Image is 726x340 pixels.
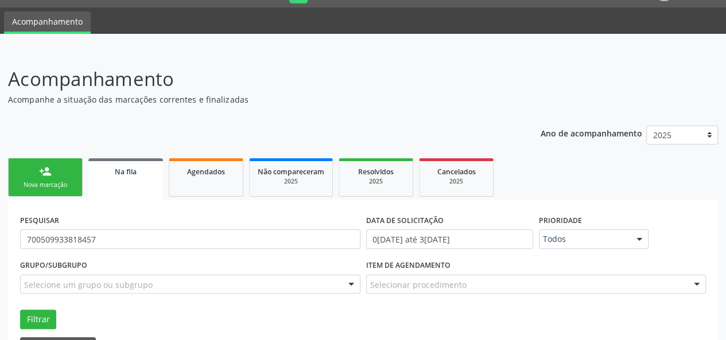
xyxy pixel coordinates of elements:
[347,177,405,186] div: 2025
[539,212,582,229] label: Prioridade
[428,177,485,186] div: 2025
[115,167,137,177] span: Na fila
[17,181,74,189] div: Nova marcação
[39,165,52,178] div: person_add
[358,167,394,177] span: Resolvidos
[366,257,451,275] label: Item de agendamento
[187,167,225,177] span: Agendados
[20,310,56,329] button: Filtrar
[543,233,625,245] span: Todos
[370,279,467,291] span: Selecionar procedimento
[437,167,476,177] span: Cancelados
[8,65,505,93] p: Acompanhamento
[4,11,91,34] a: Acompanhamento
[366,229,533,249] input: Selecione um intervalo
[8,93,505,105] p: Acompanhe a situação das marcações correntes e finalizadas
[24,279,153,291] span: Selecione um grupo ou subgrupo
[258,167,324,177] span: Não compareceram
[20,229,360,249] input: Nome, CNS
[20,257,87,275] label: Grupo/Subgrupo
[258,177,324,186] div: 2025
[20,212,59,229] label: PESQUISAR
[541,126,642,140] p: Ano de acompanhamento
[366,212,444,229] label: DATA DE SOLICITAÇÃO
